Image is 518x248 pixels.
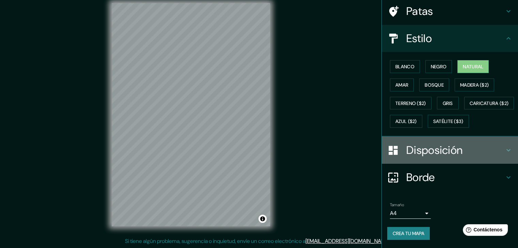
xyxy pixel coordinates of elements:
[382,137,518,164] div: Disposición
[125,237,305,245] font: Si tiene algún problema, sugerencia o inquietud, envíe un correo electrónico a
[382,25,518,52] div: Estilo
[406,143,462,157] font: Disposición
[470,100,509,106] font: Caricatura ($2)
[393,230,424,236] font: Crea tu mapa
[457,222,511,241] iframe: Lanzador de widgets de ayuda
[258,215,267,223] button: Activar o desactivar atribución
[463,64,483,70] font: Natural
[390,210,397,217] font: A4
[390,202,404,208] font: Tamaño
[437,97,459,110] button: Gris
[390,208,431,219] div: A4
[382,164,518,191] div: Borde
[425,82,444,88] font: Bosque
[455,78,494,91] button: Madera ($2)
[112,3,270,226] canvas: Mapa
[395,119,417,125] font: Azul ($2)
[406,4,433,18] font: Patas
[428,115,469,128] button: Satélite ($3)
[395,82,408,88] font: Amar
[387,227,430,240] button: Crea tu mapa
[305,237,390,245] a: [EMAIL_ADDRESS][DOMAIN_NAME]
[419,78,449,91] button: Bosque
[406,170,435,184] font: Borde
[390,78,414,91] button: Amar
[431,64,447,70] font: Negro
[457,60,489,73] button: Natural
[406,31,432,46] font: Estilo
[390,115,422,128] button: Azul ($2)
[443,100,453,106] font: Gris
[395,100,426,106] font: Terreno ($2)
[433,119,464,125] font: Satélite ($3)
[425,60,452,73] button: Negro
[395,64,414,70] font: Blanco
[464,97,514,110] button: Caricatura ($2)
[390,97,431,110] button: Terreno ($2)
[390,60,420,73] button: Blanco
[460,82,489,88] font: Madera ($2)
